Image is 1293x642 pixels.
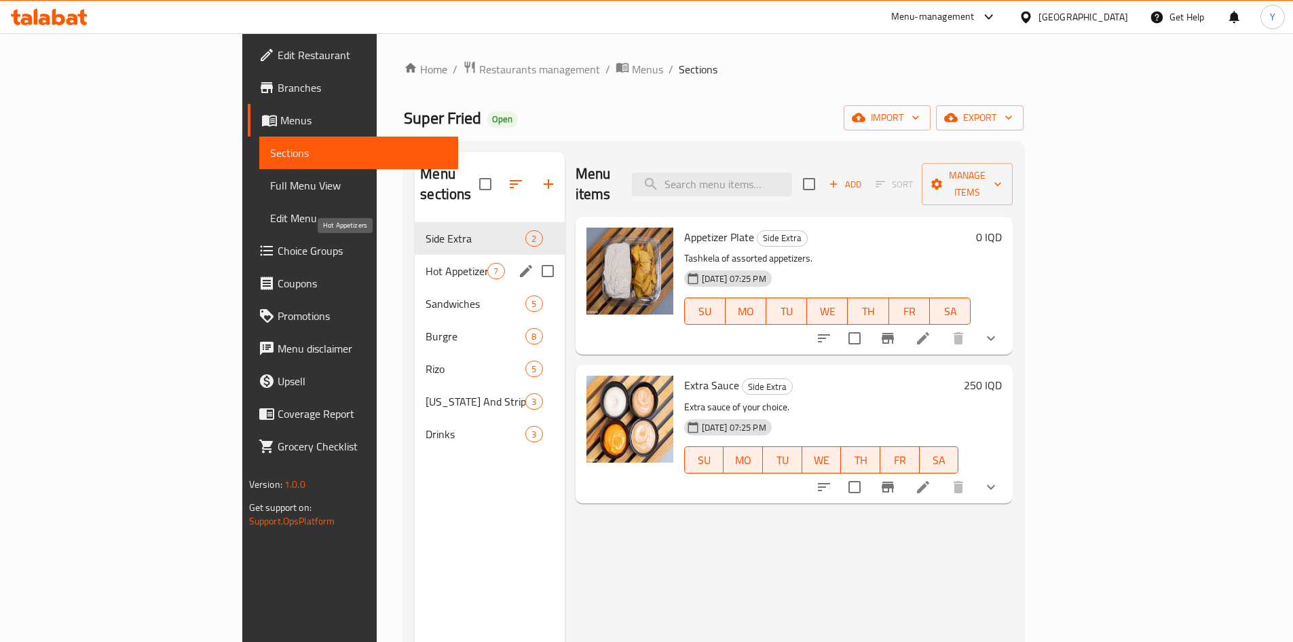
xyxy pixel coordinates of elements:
div: Drinks [426,426,525,442]
img: Appetizer Plate [586,228,673,315]
span: Manage items [933,167,1002,201]
span: Select to update [840,324,869,353]
div: Side Extra2 [415,222,564,255]
button: SA [930,298,971,325]
span: Branches [278,79,447,96]
span: Appetizer Plate [684,227,754,247]
button: MO [726,298,766,325]
h6: 250 IQD [964,376,1002,395]
a: Full Menu View [259,169,458,202]
span: Get support on: [249,499,312,516]
div: items [525,328,542,344]
div: Menu-management [891,9,975,25]
input: search [632,173,792,196]
button: sort-choices [808,322,840,355]
button: Branch-specific-item [872,471,904,503]
span: Rizo [426,361,525,377]
button: Add section [532,168,565,200]
a: Restaurants management [463,60,600,78]
button: show more [975,471,1007,503]
span: Side Extra [426,230,525,247]
div: items [525,230,542,247]
div: Sandwiches5 [415,287,564,320]
button: SA [920,446,959,474]
div: Side Extra [757,230,808,247]
span: SU [690,450,719,470]
button: MO [724,446,763,474]
button: edit [516,261,536,281]
button: delete [942,322,975,355]
span: SA [925,450,954,470]
h6: 0 IQD [976,228,1002,247]
button: TH [841,446,880,474]
span: TU [768,450,797,470]
button: WE [802,446,842,474]
button: show more [975,322,1007,355]
span: [DATE] 07:25 PM [696,421,772,434]
span: FR [895,302,924,321]
a: Branches [248,71,458,104]
svg: Show Choices [983,330,999,346]
a: Edit Restaurant [248,39,458,71]
span: Select section [795,170,823,198]
span: export [947,109,1013,126]
a: Choice Groups [248,234,458,267]
div: Hot Appetizers7edit [415,255,564,287]
a: Menus [248,104,458,137]
span: MO [731,302,761,321]
span: Side Extra [757,230,807,246]
button: TU [766,298,807,325]
span: Add [827,177,863,192]
span: Version: [249,476,282,493]
button: import [844,105,931,130]
span: 1.0.0 [284,476,305,493]
a: Upsell [248,365,458,397]
span: WE [812,302,842,321]
span: Promotions [278,308,447,324]
button: export [936,105,1024,130]
span: Edit Restaurant [278,47,447,63]
span: import [855,109,920,126]
span: MO [729,450,757,470]
nav: Menu sections [415,217,564,456]
div: items [525,426,542,442]
button: TH [848,298,888,325]
p: Tashkela of assorted appetizers. [684,250,971,267]
a: Coverage Report [248,397,458,430]
span: Grocery Checklist [278,438,447,454]
span: Full Menu View [270,177,447,194]
div: Rizo5 [415,353,564,385]
button: delete [942,471,975,503]
button: FR [889,298,930,325]
span: Burgre [426,328,525,344]
span: Add item [823,174,867,195]
span: Coupons [278,275,447,291]
span: Sections [270,145,447,161]
span: 7 [488,265,504,278]
div: [US_STATE] And Strips3 [415,385,564,418]
span: TH [853,302,883,321]
a: Menu disclaimer [248,332,458,365]
div: Sandwiches [426,296,525,312]
a: Edit menu item [915,330,931,346]
a: Edit menu item [915,479,931,495]
button: FR [880,446,920,474]
div: items [525,393,542,410]
span: Edit Menu [270,210,447,226]
span: WE [808,450,836,470]
p: Extra sauce of your choice. [684,399,959,416]
div: Open [487,111,518,128]
span: 5 [526,298,542,310]
span: Choice Groups [278,243,447,259]
button: Add [823,174,867,195]
img: Extra Sauce [586,376,673,463]
a: Menus [616,60,663,78]
span: Menus [632,61,663,77]
span: SA [935,302,965,321]
a: Sections [259,137,458,169]
span: Coverage Report [278,406,447,422]
div: [GEOGRAPHIC_DATA] [1038,10,1128,24]
a: Coupons [248,267,458,300]
span: Select to update [840,473,869,501]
